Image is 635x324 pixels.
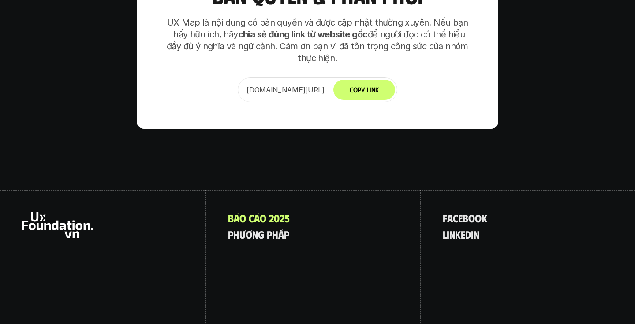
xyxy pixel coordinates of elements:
[258,228,264,240] span: g
[272,228,278,240] span: h
[233,228,239,240] span: h
[260,212,266,224] span: o
[333,80,395,100] button: Copy Link
[254,212,260,224] span: á
[234,212,239,224] span: á
[269,212,274,224] span: 2
[247,85,325,95] p: [DOMAIN_NAME][URL]
[461,228,465,240] span: e
[449,228,455,240] span: n
[228,228,289,240] a: phươngpháp
[228,212,234,224] span: B
[239,228,246,240] span: ư
[280,212,284,224] span: 2
[474,228,479,240] span: n
[458,212,463,224] span: e
[465,228,471,240] span: d
[239,212,246,224] span: o
[252,228,258,240] span: n
[447,228,449,240] span: i
[284,228,289,240] span: p
[443,212,487,224] a: facebook
[228,228,233,240] span: p
[453,212,458,224] span: c
[267,228,272,240] span: p
[471,228,474,240] span: i
[249,212,254,224] span: c
[443,228,479,240] a: linkedin
[447,212,453,224] span: a
[475,212,482,224] span: o
[443,228,447,240] span: l
[278,228,284,240] span: á
[284,212,290,224] span: 5
[468,212,475,224] span: o
[274,212,280,224] span: 0
[238,29,368,40] strong: chia sẻ đúng link từ website gốc
[246,228,252,240] span: ơ
[228,212,290,224] a: Báocáo2025
[482,212,487,224] span: k
[455,228,461,240] span: k
[163,17,472,64] p: UX Map là nội dung có bản quyền và được cập nhật thường xuyên. Nếu bạn thấy hữu ích, hãy để người...
[463,212,468,224] span: b
[443,212,447,224] span: f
